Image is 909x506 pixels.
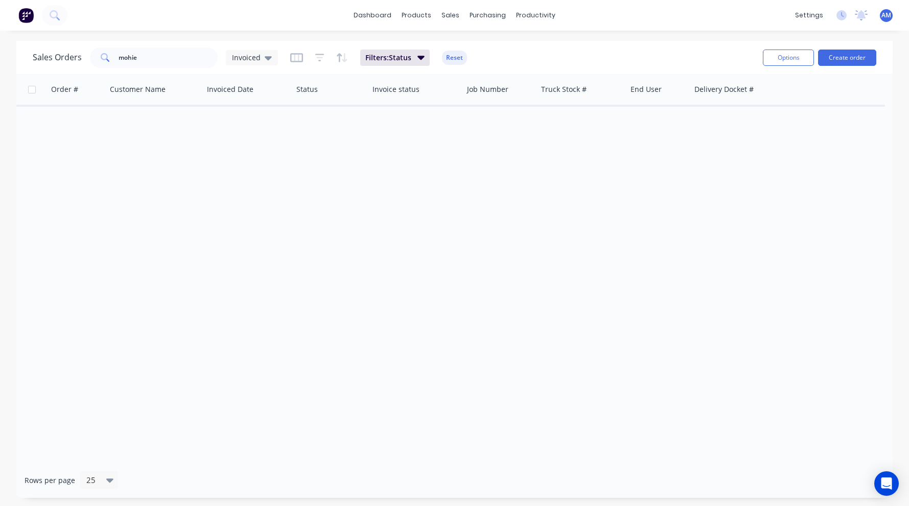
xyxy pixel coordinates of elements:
[694,84,754,94] div: Delivery Docket #
[348,8,397,23] a: dashboard
[119,47,218,68] input: Search...
[467,84,508,94] div: Job Number
[511,8,561,23] div: productivity
[881,11,891,20] span: AM
[541,84,587,94] div: Truck Stock #
[232,52,261,63] span: Invoiced
[296,84,318,94] div: Status
[360,50,430,66] button: Filters:Status
[33,53,82,62] h1: Sales Orders
[397,8,436,23] div: products
[818,50,876,66] button: Create order
[372,84,419,94] div: Invoice status
[110,84,166,94] div: Customer Name
[207,84,253,94] div: Invoiced Date
[51,84,78,94] div: Order #
[442,51,467,65] button: Reset
[790,8,828,23] div: settings
[763,50,814,66] button: Options
[874,471,899,496] div: Open Intercom Messenger
[18,8,34,23] img: Factory
[464,8,511,23] div: purchasing
[365,53,411,63] span: Filters: Status
[436,8,464,23] div: sales
[631,84,662,94] div: End User
[25,475,75,486] span: Rows per page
